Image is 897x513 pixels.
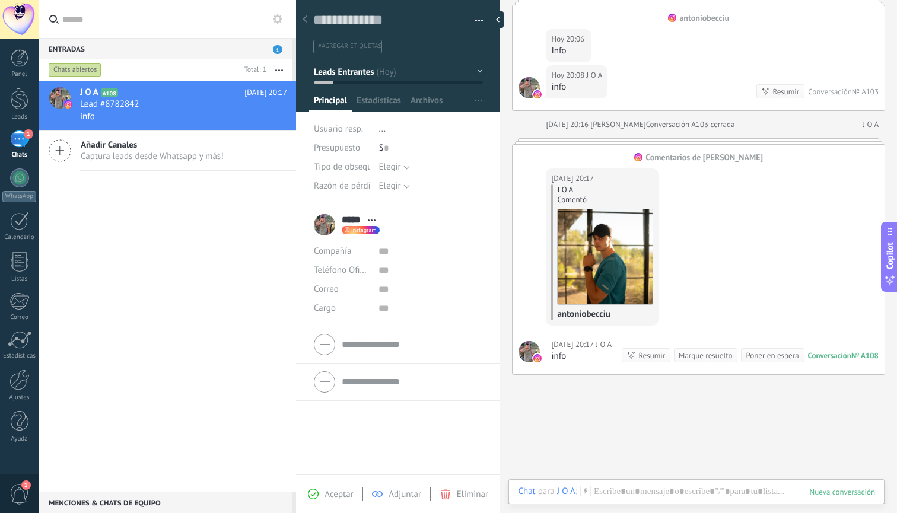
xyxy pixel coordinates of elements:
span: 1 [24,129,33,139]
span: [DATE] 20:17 [244,87,287,98]
div: Resumir [773,86,800,97]
span: Presupuesto [314,142,360,154]
div: Tipo de obsequio [314,158,370,177]
div: Marque resuelto [679,350,732,361]
a: avatariconJ O AA108[DATE] 20:17Lead #8782842info [39,81,296,130]
span: Usuario resp. [314,123,363,135]
span: Elegir [379,180,401,192]
span: Cargo [314,304,336,313]
span: Lead #8782842 [80,98,139,110]
div: Chats [2,151,37,159]
div: Chats abiertos [49,63,101,77]
span: 1 [273,45,282,54]
div: info [551,81,602,93]
div: Poner en espera [746,350,799,361]
div: [DATE] 20:17 [551,339,596,351]
div: Comentarios de antoniobecciu [645,152,763,162]
img: instagram.svg [634,153,642,161]
div: Hoy 20:08 [551,69,586,81]
div: [DATE] 20:16 [546,119,590,130]
div: Compañía [314,241,370,260]
div: Ocultar [492,11,504,28]
div: Presupuesto [314,139,370,158]
div: № A108 [851,351,879,361]
div: Estadísticas [2,352,37,360]
div: Usuario resp. [314,120,370,139]
div: Listas [2,275,37,283]
div: WhatsApp [2,191,36,202]
img: 17966372546815974 [558,209,653,304]
div: Info [551,45,586,57]
span: Teléfono Oficina [314,265,376,276]
button: Elegir [379,158,410,177]
div: Panel [2,71,37,78]
div: $ [379,139,484,158]
span: J O A [519,341,540,362]
div: Cargo [314,298,370,317]
div: info [551,351,612,362]
div: Ajustes [2,394,37,402]
span: 1 [21,480,31,490]
img: instagram.svg [533,354,542,362]
div: Razón de pérdida [314,177,370,196]
div: № A103 [852,87,879,97]
span: J O A [586,69,602,81]
span: J O A [80,87,98,98]
span: info [80,111,95,122]
div: Total: 1 [240,64,266,76]
span: ... [379,123,386,135]
span: Captura leads desde Whatsapp y más! [81,151,224,162]
a: J O A [863,119,879,130]
span: instagram [351,227,377,233]
div: Ayuda [2,435,37,443]
span: : [575,486,577,498]
img: instagram.svg [668,14,676,22]
div: Menciones & Chats de equipo [39,492,292,513]
span: Archivos [411,95,443,112]
span: J O A [596,339,612,351]
div: J O A [557,486,575,496]
span: Principal [314,95,347,112]
span: Copilot [884,242,896,269]
span: Estadísticas [357,95,401,112]
span: Tipo de obsequio [314,162,379,171]
div: Resumir [638,350,665,361]
span: Elegir [379,161,401,173]
div: Correo [2,314,37,321]
span: J O A [519,77,540,98]
span: Razón de pérdida [314,181,380,190]
div: Conversación [808,351,851,361]
span: antoniobecciu [557,308,610,320]
div: Conversación [808,87,852,97]
span: para [538,486,555,498]
div: antoniobecciu [679,12,729,23]
div: Hoy 20:06 [551,33,586,45]
span: Añadir Canales [81,139,224,151]
span: Adjuntar [389,489,421,500]
div: Leads [2,113,37,121]
div: [DATE] 20:17 [551,173,596,184]
div: Calendario [2,234,37,241]
span: #agregar etiquetas [318,42,381,50]
button: Elegir [379,177,410,196]
span: Eliminar [457,489,488,500]
div: J O A Comentó [557,184,653,205]
button: Teléfono Oficina [314,260,370,279]
span: Correo [314,283,339,295]
button: Correo [314,279,339,298]
button: Más [266,59,292,81]
span: Aceptar [325,489,353,500]
img: instagram.svg [533,90,542,98]
span: A108 [101,88,118,97]
div: Entradas [39,38,292,59]
img: icon [64,100,72,109]
div: Conversación A103 cerrada [646,119,735,130]
span: Antonio Becciu [590,119,645,129]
